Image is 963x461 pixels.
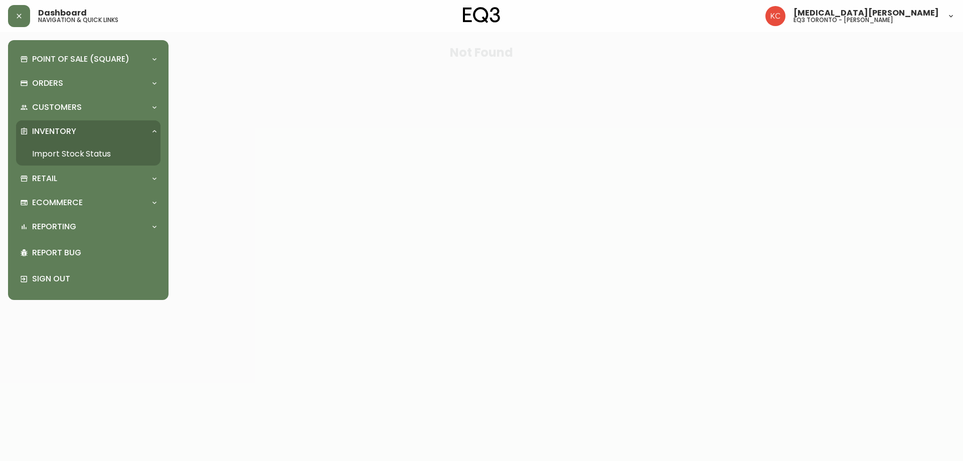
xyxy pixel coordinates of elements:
[16,240,160,266] div: Report Bug
[793,9,939,17] span: [MEDICAL_DATA][PERSON_NAME]
[32,247,156,258] p: Report Bug
[32,197,83,208] p: Ecommerce
[793,17,893,23] h5: eq3 toronto - [PERSON_NAME]
[38,9,87,17] span: Dashboard
[16,142,160,166] a: Import Stock Status
[16,168,160,190] div: Retail
[16,48,160,70] div: Point of Sale (Square)
[16,216,160,238] div: Reporting
[32,221,76,232] p: Reporting
[16,72,160,94] div: Orders
[16,120,160,142] div: Inventory
[38,17,118,23] h5: navigation & quick links
[32,273,156,284] p: Sign Out
[32,78,63,89] p: Orders
[16,266,160,292] div: Sign Out
[32,102,82,113] p: Customers
[765,6,785,26] img: 6487344ffbf0e7f3b216948508909409
[32,173,57,184] p: Retail
[32,126,76,137] p: Inventory
[16,96,160,118] div: Customers
[463,7,500,23] img: logo
[32,54,129,65] p: Point of Sale (Square)
[16,192,160,214] div: Ecommerce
